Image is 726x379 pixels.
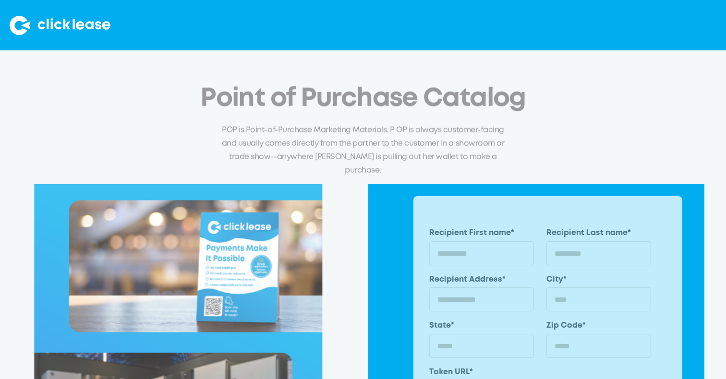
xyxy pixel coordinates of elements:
[546,274,651,285] label: City*
[429,367,651,378] label: Token URL*
[429,320,534,332] label: State*
[221,124,505,177] p: POP is Point-of-Purchase Marketing Materials. P OP is always customer-facing and usually comes di...
[546,227,651,239] label: Recipient Last name*
[429,227,534,239] label: Recipient First name*
[200,85,526,113] h2: Point of Purchase Catalog
[10,16,110,35] img: Clicklease logo
[429,274,534,285] label: Recipient Address*
[546,320,651,332] label: Zip Code*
